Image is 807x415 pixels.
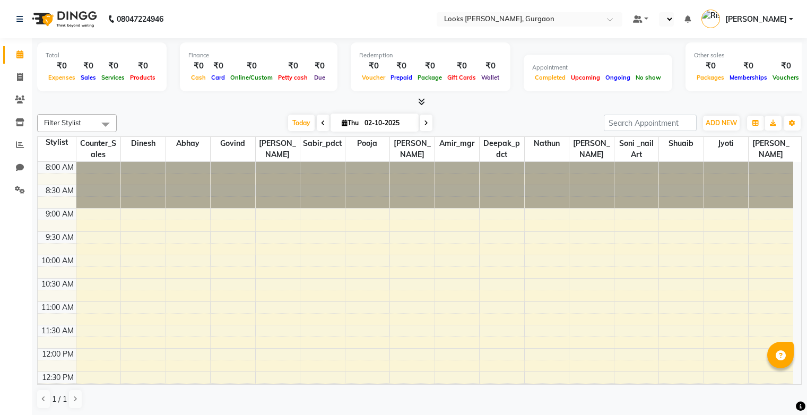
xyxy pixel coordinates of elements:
span: govind [211,137,255,150]
span: [PERSON_NAME] [749,137,793,161]
div: ₹0 [310,60,329,72]
div: ₹0 [275,60,310,72]
div: ₹0 [479,60,502,72]
span: Expenses [46,74,78,81]
button: ADD NEW [703,116,740,131]
img: Rishabh Kapoor [701,10,720,28]
div: 10:30 AM [39,279,76,290]
span: Cash [188,74,209,81]
div: 8:30 AM [44,185,76,196]
span: Completed [532,74,568,81]
span: Package [415,74,445,81]
span: Products [127,74,158,81]
span: Ongoing [603,74,633,81]
span: Soni _nail art [614,137,659,161]
div: ₹0 [209,60,228,72]
div: ₹0 [46,60,78,72]
div: Total [46,51,158,60]
div: ₹0 [388,60,415,72]
div: 12:30 PM [40,372,76,383]
span: Petty cash [275,74,310,81]
span: [PERSON_NAME] [725,14,787,25]
span: dinesh [121,137,166,150]
div: ₹0 [188,60,209,72]
div: Stylist [38,137,76,148]
span: Shuaib [659,137,704,150]
div: 11:30 AM [39,325,76,336]
span: Sales [78,74,99,81]
span: Counter_Sales [76,137,121,161]
span: Memberships [727,74,770,81]
span: sabir_pdct [300,137,345,150]
div: 11:00 AM [39,302,76,313]
div: ₹0 [359,60,388,72]
span: Vouchers [770,74,802,81]
span: 1 / 1 [52,394,67,405]
span: ADD NEW [706,119,737,127]
div: 10:00 AM [39,255,76,266]
div: 9:00 AM [44,209,76,220]
div: Finance [188,51,329,60]
div: ₹0 [694,60,727,72]
div: ₹0 [99,60,127,72]
span: Services [99,74,127,81]
input: Search Appointment [604,115,697,131]
span: Card [209,74,228,81]
span: Jyoti [704,137,749,150]
input: 2025-10-02 [361,115,414,131]
span: Nathun [525,137,569,150]
div: 8:00 AM [44,162,76,173]
span: Deepak_pdct [480,137,524,161]
span: Packages [694,74,727,81]
div: ₹0 [415,60,445,72]
span: Amir_mgr [435,137,480,150]
div: Appointment [532,63,664,72]
b: 08047224946 [117,4,163,34]
span: pooja [345,137,390,150]
div: 9:30 AM [44,232,76,243]
img: logo [27,4,100,34]
span: abhay [166,137,211,150]
span: No show [633,74,664,81]
span: Filter Stylist [44,118,81,127]
span: Voucher [359,74,388,81]
div: ₹0 [770,60,802,72]
span: Due [311,74,328,81]
div: ₹0 [727,60,770,72]
span: Online/Custom [228,74,275,81]
span: Wallet [479,74,502,81]
span: Prepaid [388,74,415,81]
span: Gift Cards [445,74,479,81]
span: [PERSON_NAME] [256,137,300,161]
div: 12:00 PM [40,349,76,360]
span: Thu [339,119,361,127]
div: ₹0 [78,60,99,72]
span: [PERSON_NAME] [569,137,614,161]
div: Redemption [359,51,502,60]
span: [PERSON_NAME] [390,137,435,161]
span: Today [288,115,315,131]
span: Upcoming [568,74,603,81]
div: ₹0 [127,60,158,72]
div: ₹0 [445,60,479,72]
div: ₹0 [228,60,275,72]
